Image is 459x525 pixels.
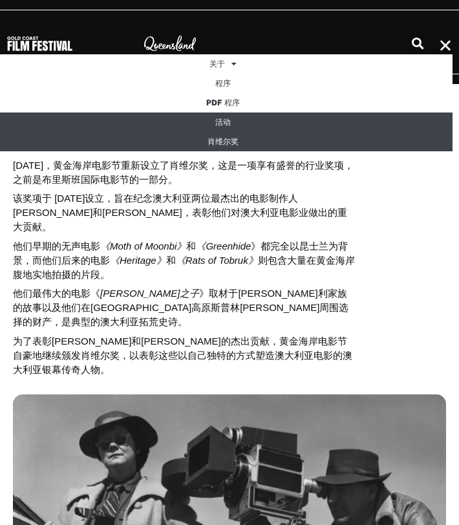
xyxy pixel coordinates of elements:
font: [PERSON_NAME]之子 [100,288,199,299]
div: 菜单切换 [435,34,456,56]
font: 他们最伟大的电影《 [13,288,100,299]
font: 《Heritage》 [110,255,166,266]
font: 关于 [209,59,225,69]
div: 搜索 [407,33,429,54]
font: 他们早期的无声电影 [13,241,100,252]
font: PDF 程序 [206,98,240,107]
font: 为了表彰[PERSON_NAME]和[PERSON_NAME]的杰出贡献，黄金海岸电影节自豪地继续颁发肖维尔奖，以表彰这些以自己独特的方式塑造澳大利亚电影的澳大利亚银幕传奇人物。 [13,336,352,375]
font: 程序 [215,79,231,88]
font: 该奖项于 [DATE]设立，旨在纪念澳大利亚两位最杰出的电影制作人[PERSON_NAME]和[PERSON_NAME]，表彰他们对澳大利亚电影业做出的重大贡献。 [13,193,347,232]
font: 和 [166,255,176,266]
font: 活动 [215,118,231,127]
font: 》都完全以昆士兰为背景，而他们后来的电影 [13,241,348,266]
font: 则包含大量在黄金海岸腹地实地拍摄的片段。 [13,255,355,280]
font: 和 [186,241,196,252]
font: 《Greenhide [196,241,251,252]
font: 肖维尔奖 [208,137,239,146]
font: 《Moth of Moonbi》 [100,241,186,252]
font: 》取材于[PERSON_NAME]利家族的故事以及他们在[GEOGRAPHIC_DATA]高原斯普林[PERSON_NAME]周围选择的财产，是典型的澳大利亚拓荒史诗。 [13,288,349,327]
font: [DATE]，黄金海岸电影节重新设立了肖维尔奖，这是一项享有盛誉的行业奖项，之前是布里斯班国际电影节的一部分。 [13,160,354,185]
font: 《Rats of Tobruk》 [176,255,258,266]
